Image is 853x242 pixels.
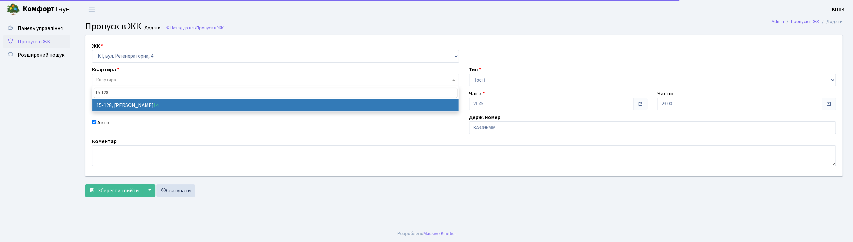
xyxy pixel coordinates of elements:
[92,66,119,74] label: Квартира
[18,25,63,32] span: Панель управління
[196,25,224,31] span: Пропуск в ЖК
[3,22,70,35] a: Панель управління
[469,121,836,134] input: АА1234АА
[820,18,843,25] li: Додати
[143,25,163,31] small: Додати .
[397,230,456,237] div: Розроблено .
[772,18,784,25] a: Admin
[832,6,845,13] b: КПП4
[97,119,109,127] label: Авто
[658,90,674,98] label: Час по
[156,184,195,197] a: Скасувати
[791,18,820,25] a: Пропуск в ЖК
[469,90,485,98] label: Час з
[92,42,103,50] label: ЖК
[23,4,70,15] span: Таун
[469,113,501,121] label: Держ. номер
[92,99,459,111] li: 15-128, [PERSON_NAME]
[18,51,64,59] span: Розширений пошук
[96,77,116,83] span: Квартира
[423,230,455,237] a: Massive Kinetic
[23,4,55,14] b: Комфорт
[18,38,50,45] span: Пропуск в ЖК
[98,187,139,194] span: Зберегти і вийти
[3,48,70,62] a: Розширений пошук
[92,137,117,145] label: Коментар
[3,35,70,48] a: Пропуск в ЖК
[832,5,845,13] a: КПП4
[7,3,20,16] img: logo.png
[762,15,853,29] nav: breadcrumb
[83,4,100,15] button: Переключити навігацію
[85,184,143,197] button: Зберегти і вийти
[85,20,141,33] span: Пропуск в ЖК
[166,25,224,31] a: Назад до всіхПропуск в ЖК
[469,66,482,74] label: Тип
